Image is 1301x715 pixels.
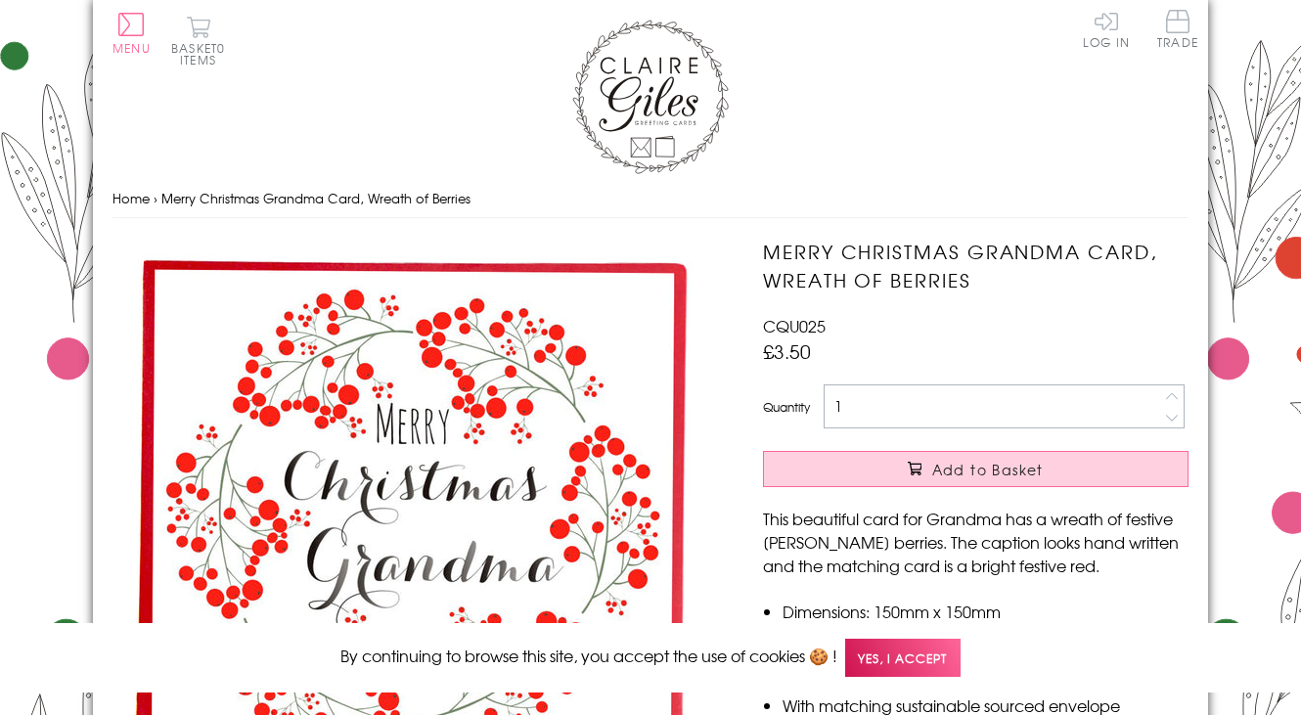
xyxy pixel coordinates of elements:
a: Trade [1157,10,1198,52]
span: Menu [112,39,151,57]
span: › [154,189,157,207]
label: Quantity [763,398,810,416]
span: CQU025 [763,314,826,337]
span: Yes, I accept [845,639,961,677]
p: This beautiful card for Grandma has a wreath of festive [PERSON_NAME] berries. The caption looks ... [763,507,1189,577]
a: Log In [1083,10,1130,48]
button: Add to Basket [763,451,1189,487]
li: Dimensions: 150mm x 150mm [783,600,1189,623]
nav: breadcrumbs [112,179,1189,219]
span: Add to Basket [932,460,1044,479]
span: 0 items [180,39,225,68]
button: Basket0 items [171,16,225,66]
span: £3.50 [763,337,811,365]
a: Home [112,189,150,207]
button: Menu [112,13,151,54]
h1: Merry Christmas Grandma Card, Wreath of Berries [763,238,1189,294]
span: Trade [1157,10,1198,48]
img: Claire Giles Greetings Cards [572,20,729,174]
span: Merry Christmas Grandma Card, Wreath of Berries [161,189,471,207]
